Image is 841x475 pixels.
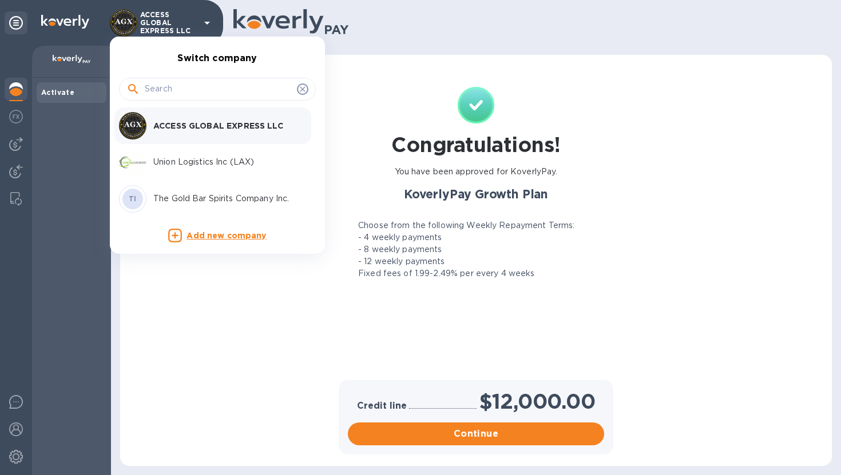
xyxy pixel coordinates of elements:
p: ACCESS GLOBAL EXPRESS LLC [153,120,297,131]
p: Union Logistics Inc (LAX) [153,156,297,168]
input: Search [145,81,292,98]
b: TI [129,194,137,203]
p: Add new company [187,230,266,242]
p: The Gold Bar Spirits Company Inc. [153,193,297,205]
